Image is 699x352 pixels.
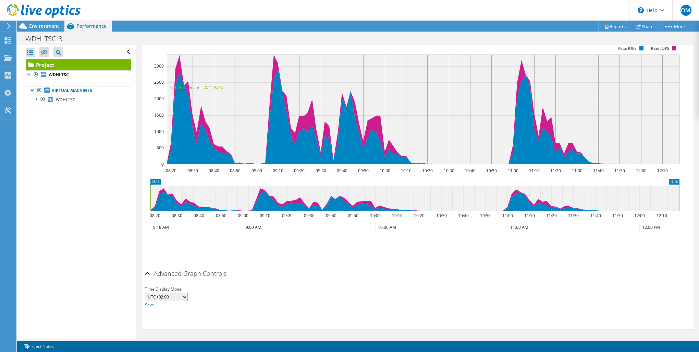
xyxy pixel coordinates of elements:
[590,213,601,219] text: 11:40
[209,168,219,174] text: 08:40
[380,168,390,174] text: 10:00
[230,168,241,174] text: 08:50
[657,213,667,219] text: 12:10
[631,21,659,32] a: Share
[26,59,131,70] a: Project
[502,213,513,219] text: 11:00
[166,168,176,174] text: 08:20
[157,145,164,151] text: 500
[657,168,668,174] text: 12:10
[26,70,131,79] a: WDHLTSC
[444,168,454,174] text: 10:30
[154,112,164,118] text: 1500
[282,213,293,219] text: 09:20
[612,213,623,219] text: 11:50
[252,168,262,174] text: 09:00
[598,21,631,32] a: Reports
[26,95,131,104] a: WDHLTSC
[273,168,283,174] text: 09:10
[638,7,644,13] svg: \n
[480,213,491,219] text: 10:50
[593,168,604,174] text: 11:40
[572,168,582,174] text: 11:30
[524,213,535,219] text: 11:10
[170,84,223,90] text: 95th Percentile = 2541 IOPS
[458,213,469,219] text: 10:40
[19,342,59,351] a: Project Notes
[636,168,647,174] text: 12:00
[150,213,160,219] text: 08:20
[49,72,69,78] b: WDHLTSC
[392,213,403,219] text: 10:10
[316,168,326,174] text: 09:30
[337,168,347,174] text: 09:40
[304,213,315,219] text: 09:30
[568,213,579,219] text: 11:30
[216,213,226,219] text: 08:50
[260,213,270,219] text: 09:10
[161,161,164,167] text: 0
[22,35,73,43] h1: WDHLTSC_3
[614,168,625,174] text: 11:50
[56,97,75,103] span: WDHLTSC
[326,213,336,219] text: 09:40
[194,213,204,219] text: 08:40
[550,168,561,174] text: 11:20
[422,168,433,174] text: 10:20
[401,168,412,174] text: 10:10
[154,79,164,85] text: 2500
[145,286,183,292] span: Time Display Mode:
[154,96,164,102] text: 2000
[508,168,518,174] text: 11:00
[294,168,305,174] text: 09:20
[358,168,369,174] text: 09:50
[187,168,198,174] text: 08:30
[651,46,670,51] text: Read IOPS
[465,168,476,174] text: 10:40
[617,46,637,51] text: Write IOPS
[172,213,182,219] text: 08:30
[414,213,425,219] text: 10:20
[486,168,497,174] text: 10:50
[76,23,107,29] span: Performance
[145,302,154,308] a: Save
[26,86,131,95] a: Virtual Machines
[529,168,540,174] text: 11:10
[154,129,164,134] text: 1000
[436,213,447,219] text: 10:30
[680,5,691,16] span: OM
[145,267,226,280] h2: Advanced Graph Controls
[634,213,645,219] text: 12:00
[154,63,164,69] text: 3000
[546,213,557,219] text: 11:20
[659,21,690,32] a: More
[29,23,59,29] span: Environment
[238,213,248,219] text: 09:00
[370,213,381,219] text: 10:00
[348,213,358,219] text: 09:50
